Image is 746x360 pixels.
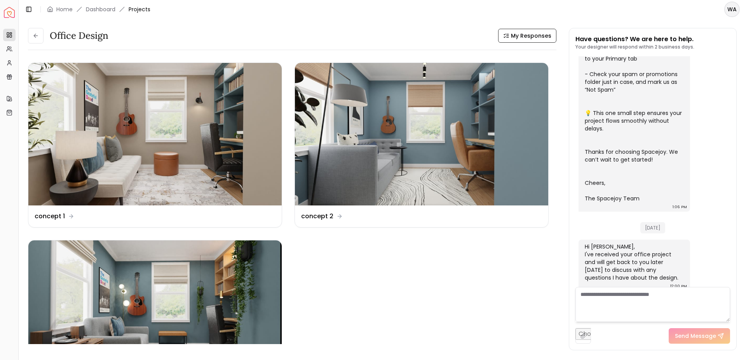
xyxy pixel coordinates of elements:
[673,203,687,211] div: 1:06 PM
[129,5,150,13] span: Projects
[724,2,740,17] button: WA
[86,5,115,13] a: Dashboard
[35,212,65,221] dd: concept 1
[56,5,73,13] a: Home
[295,63,548,205] img: concept 2
[28,63,282,228] a: concept 1concept 1
[301,212,333,221] dd: concept 2
[725,2,739,16] span: WA
[4,7,15,18] img: Spacejoy Logo
[4,7,15,18] a: Spacejoy
[585,243,682,282] div: Hi [PERSON_NAME], I've received your office project and will get back to you later [DATE] to disc...
[498,29,556,43] button: My Responses
[640,222,665,233] span: [DATE]
[295,63,549,228] a: concept 2concept 2
[511,32,551,40] span: My Responses
[575,35,694,44] p: Have questions? We are here to help.
[28,63,282,205] img: concept 1
[50,30,108,42] h3: Office design
[575,44,694,50] p: Your designer will respond within 2 business days.
[670,282,687,290] div: 12:00 PM
[47,5,150,13] nav: breadcrumb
